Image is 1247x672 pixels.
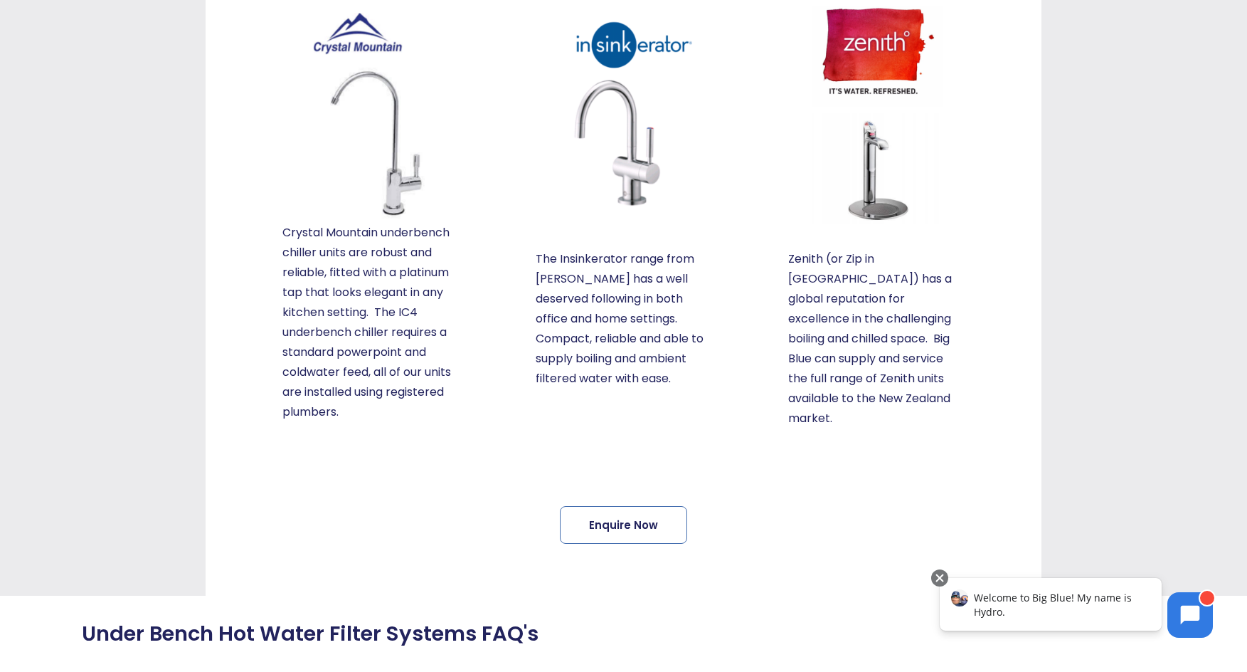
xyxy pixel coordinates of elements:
[282,223,459,422] p: Crystal Mountain underbench chiller units are robust and reliable, fitted with a platinum tap tha...
[788,249,965,429] p: Zenith (or Zip in [GEOGRAPHIC_DATA]) has a global reputation for excellence in the challenging bo...
[82,621,538,646] span: Under Bench Hot Water Filter Systems FAQ's
[925,567,1227,652] iframe: Chatbot
[536,249,712,389] p: The Insinkerator range from [PERSON_NAME] has a well deserved following in both office and home s...
[560,506,687,544] a: Enquire Now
